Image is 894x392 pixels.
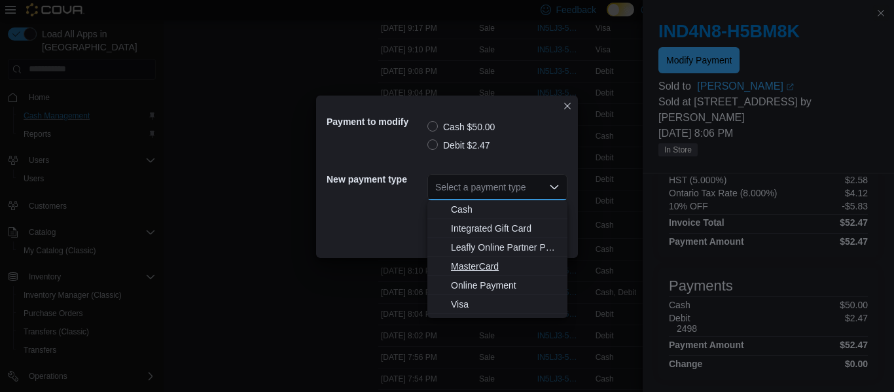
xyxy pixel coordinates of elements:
div: Choose from the following options [427,200,567,314]
button: Close list of options [549,182,560,192]
button: Integrated Gift Card [427,219,567,238]
button: Visa [427,295,567,314]
input: Accessible screen reader label [435,179,437,195]
span: Integrated Gift Card [451,222,560,235]
span: Online Payment [451,279,560,292]
label: Debit $2.47 [427,137,490,153]
button: Cash [427,200,567,219]
button: Closes this modal window [560,98,575,114]
button: Leafly Online Partner Payment [427,238,567,257]
h5: Payment to modify [327,109,425,135]
h5: New payment type [327,166,425,192]
span: MasterCard [451,260,560,273]
label: Cash $50.00 [427,119,495,135]
button: MasterCard [427,257,567,276]
span: Leafly Online Partner Payment [451,241,560,254]
span: Visa [451,298,560,311]
span: Cash [451,203,560,216]
button: Online Payment [427,276,567,295]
